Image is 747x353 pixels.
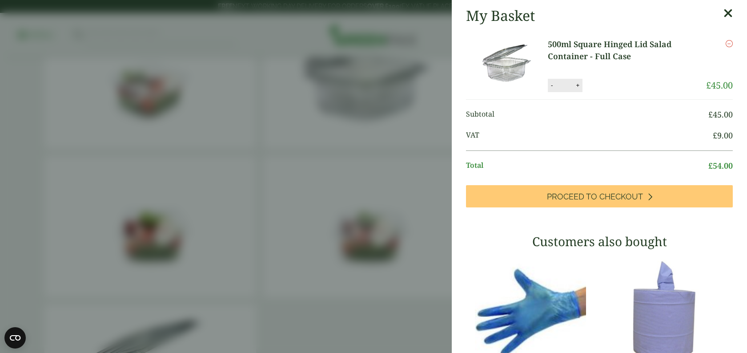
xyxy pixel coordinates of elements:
bdi: 54.00 [708,160,733,171]
img: 500ml Square Hinged Lid Salad Container-Full Case of-0 [468,38,548,92]
span: £ [706,79,711,91]
a: Proceed to Checkout [466,185,733,207]
bdi: 9.00 [713,130,733,141]
a: Remove this item [726,38,733,49]
bdi: 45.00 [708,109,733,120]
span: £ [708,109,713,120]
span: £ [713,130,717,141]
span: VAT [466,130,713,142]
button: Open CMP widget [4,327,26,349]
a: 500ml Square Hinged Lid Salad Container - Full Case [548,38,706,62]
span: Proceed to Checkout [547,192,643,202]
bdi: 45.00 [706,79,733,91]
button: - [548,81,555,89]
h2: My Basket [466,7,535,24]
button: + [573,81,582,89]
span: £ [708,160,713,171]
h3: Customers also bought [466,234,733,249]
span: Subtotal [466,109,708,121]
span: Total [466,160,708,172]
